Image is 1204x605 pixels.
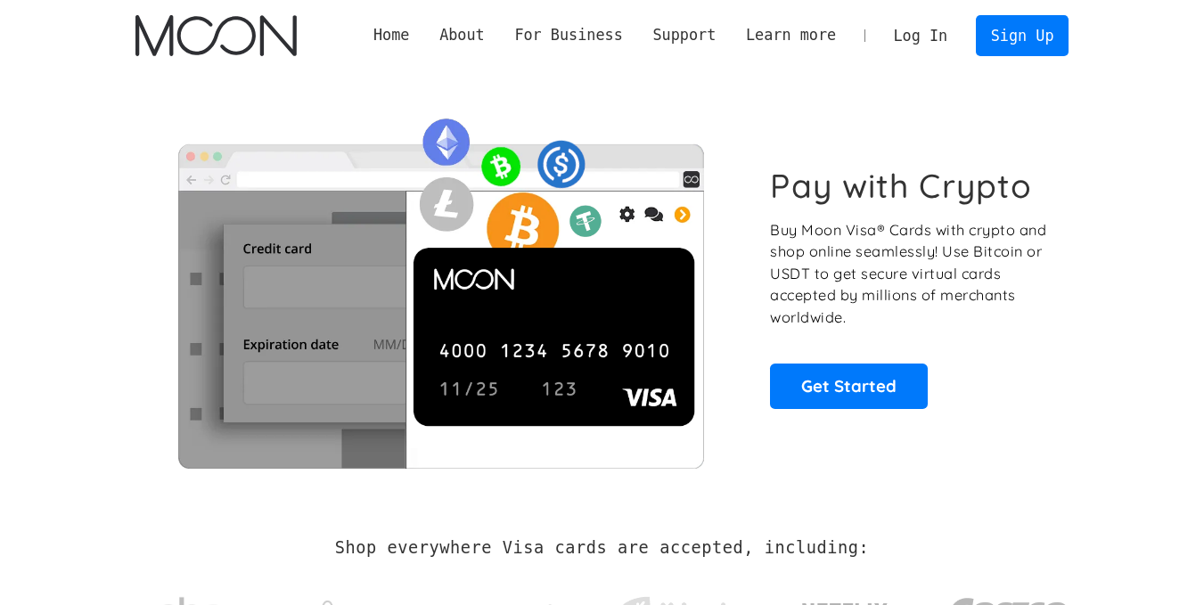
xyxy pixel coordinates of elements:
div: For Business [514,24,622,46]
div: For Business [500,24,638,46]
p: Buy Moon Visa® Cards with crypto and shop online seamlessly! Use Bitcoin or USDT to get secure vi... [770,219,1049,329]
div: About [424,24,499,46]
h2: Shop everywhere Visa cards are accepted, including: [335,538,869,558]
div: About [439,24,485,46]
a: Sign Up [976,15,1069,55]
a: Log In [879,16,962,55]
div: Support [652,24,716,46]
a: Home [358,24,424,46]
img: Moon Cards let you spend your crypto anywhere Visa is accepted. [135,106,746,468]
div: Learn more [746,24,836,46]
div: Support [638,24,731,46]
h1: Pay with Crypto [770,166,1032,206]
a: Get Started [770,364,928,408]
a: home [135,15,297,56]
img: Moon Logo [135,15,297,56]
div: Learn more [731,24,851,46]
